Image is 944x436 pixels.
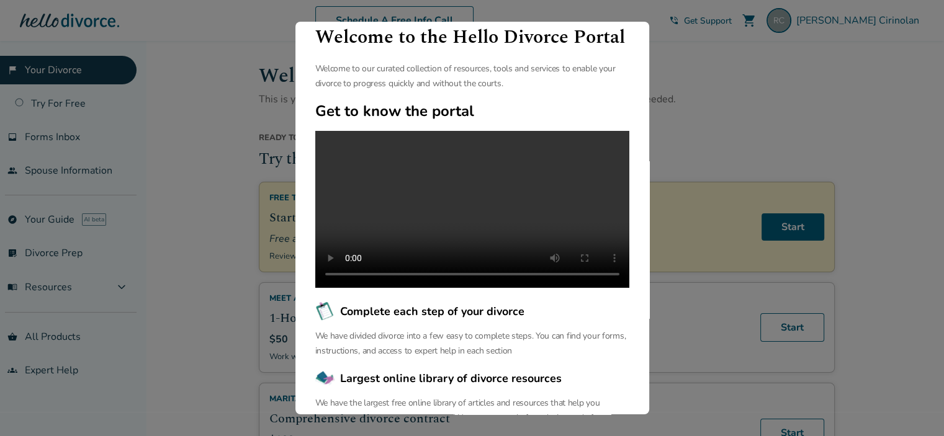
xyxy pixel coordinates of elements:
h1: Welcome to the Hello Divorce Portal [315,23,629,51]
h2: Get to know the portal [315,101,629,121]
img: Complete each step of your divorce [315,301,335,321]
img: Largest online library of divorce resources [315,368,335,388]
p: Welcome to our curated collection of resources, tools and services to enable your divorce to prog... [315,61,629,91]
p: We have divided divorce into a few easy to complete steps. You can find your forms, instructions,... [315,329,629,358]
iframe: Chat Widget [882,376,944,436]
span: Largest online library of divorce resources [340,370,562,386]
span: Complete each step of your divorce [340,303,524,319]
